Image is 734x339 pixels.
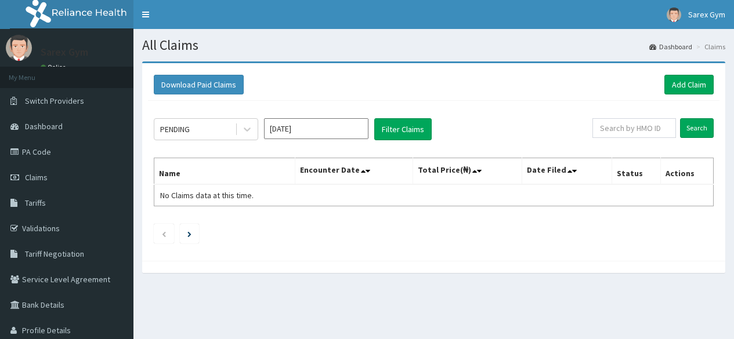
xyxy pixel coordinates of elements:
th: Status [612,158,661,185]
span: Dashboard [25,121,63,132]
button: Filter Claims [374,118,432,140]
button: Download Paid Claims [154,75,244,94]
img: User Image [6,35,32,61]
input: Search by HMO ID [592,118,676,138]
div: PENDING [160,123,190,135]
span: Tariff Negotiation [25,249,84,259]
th: Total Price(₦) [413,158,522,185]
img: User Image [667,8,681,22]
span: Switch Providers [25,96,84,106]
a: Dashboard [649,42,692,52]
span: Tariffs [25,198,46,208]
li: Claims [693,42,725,52]
input: Search [680,118,714,138]
p: Sarex Gym [41,47,88,57]
span: Claims [25,172,48,183]
h1: All Claims [142,38,725,53]
th: Encounter Date [295,158,413,185]
a: Next page [187,228,191,239]
th: Name [154,158,295,185]
th: Actions [661,158,714,185]
input: Select Month and Year [264,118,368,139]
span: No Claims data at this time. [160,190,254,201]
a: Previous page [161,228,167,239]
th: Date Filed [522,158,612,185]
a: Add Claim [664,75,714,94]
a: Online [41,63,68,71]
span: Sarex Gym [688,9,725,20]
